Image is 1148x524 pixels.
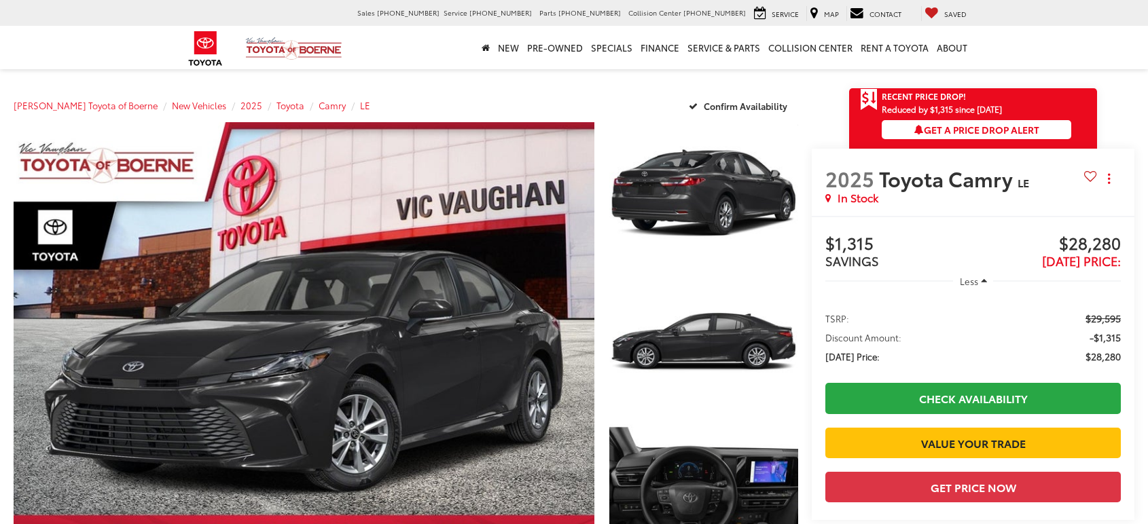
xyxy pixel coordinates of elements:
[245,37,342,60] img: Vic Vaughan Toyota of Boerne
[1097,166,1121,190] button: Actions
[683,7,746,18] span: [PHONE_NUMBER]
[523,26,587,69] a: Pre-Owned
[636,26,683,69] a: Finance
[469,7,532,18] span: [PHONE_NUMBER]
[860,88,878,111] span: Get Price Drop Alert
[609,122,798,264] a: Expand Photo 1
[377,7,440,18] span: [PHONE_NUMBER]
[825,383,1121,413] a: Check Availability
[1018,174,1029,190] span: LE
[607,121,800,265] img: 2025 Toyota Camry LE
[953,269,994,293] button: Less
[838,190,878,206] span: In Stock
[857,26,933,69] a: Rent a Toyota
[360,99,370,111] a: LE
[973,234,1121,255] span: $28,280
[824,9,839,19] span: Map
[1090,331,1121,344] span: -$1,315
[751,6,802,21] a: Service
[1086,350,1121,363] span: $28,280
[825,350,880,363] span: [DATE] Price:
[240,99,262,111] a: 2025
[849,88,1097,105] a: Get Price Drop Alert Recent Price Drop!
[825,472,1121,502] button: Get Price Now
[764,26,857,69] a: Collision Center
[607,269,800,414] img: 2025 Toyota Camry LE
[444,7,467,18] span: Service
[14,99,158,111] a: [PERSON_NAME] Toyota of Boerne
[921,6,970,21] a: My Saved Vehicles
[276,99,304,111] a: Toyota
[172,99,226,111] a: New Vehicles
[494,26,523,69] a: New
[879,164,1018,193] span: Toyota Camry
[357,7,375,18] span: Sales
[1086,312,1121,325] span: $29,595
[319,99,346,111] a: Camry
[914,123,1039,136] span: Get a Price Drop Alert
[933,26,971,69] a: About
[609,272,798,413] a: Expand Photo 2
[825,312,849,325] span: TSRP:
[825,234,973,255] span: $1,315
[960,275,978,287] span: Less
[882,105,1071,113] span: Reduced by $1,315 since [DATE]
[539,7,556,18] span: Parts
[869,9,901,19] span: Contact
[628,7,681,18] span: Collision Center
[180,26,231,71] img: Toyota
[825,428,1121,458] a: Value Your Trade
[558,7,621,18] span: [PHONE_NUMBER]
[806,6,842,21] a: Map
[1042,252,1121,269] span: [DATE] Price:
[1108,173,1110,184] span: dropdown dots
[825,331,901,344] span: Discount Amount:
[587,26,636,69] a: Specials
[825,252,879,269] span: SAVINGS
[704,100,787,112] span: Confirm Availability
[772,9,799,19] span: Service
[825,164,874,193] span: 2025
[681,94,799,117] button: Confirm Availability
[683,26,764,69] a: Service & Parts: Opens in a new tab
[846,6,905,21] a: Contact
[882,90,966,102] span: Recent Price Drop!
[944,9,967,19] span: Saved
[478,26,494,69] a: Home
